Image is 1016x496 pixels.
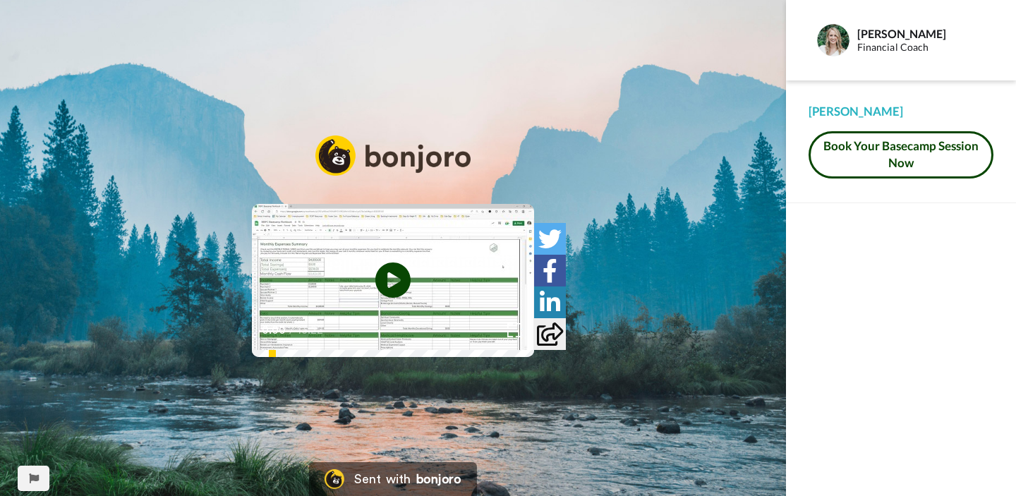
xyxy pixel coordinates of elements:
[857,27,993,40] div: [PERSON_NAME]
[809,131,993,179] button: Book Your Basecamp Session Now
[816,23,850,57] img: Profile Image
[857,42,993,54] div: Financial Coach
[262,322,286,339] span: 0:00
[354,473,411,485] div: Sent with
[289,322,294,339] span: /
[809,103,993,120] div: [PERSON_NAME]
[309,462,477,496] a: Bonjoro LogoSent withbonjoro
[297,322,322,339] span: 13:22
[315,135,471,176] img: logo_full.png
[507,323,521,337] img: Full screen
[325,469,344,489] img: Bonjoro Logo
[416,473,461,485] div: bonjoro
